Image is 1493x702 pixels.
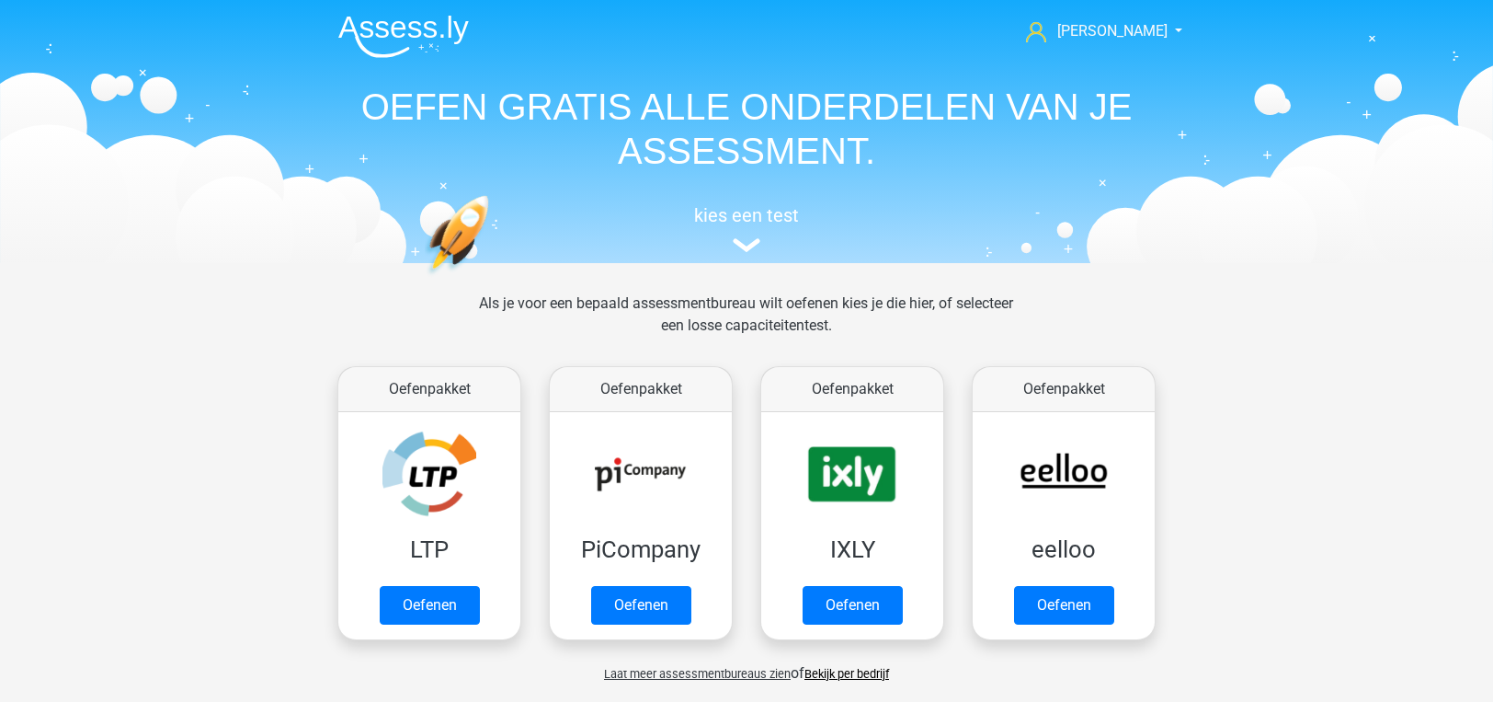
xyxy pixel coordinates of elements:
a: Oefenen [803,586,903,625]
a: Bekijk per bedrijf [804,667,889,681]
a: Oefenen [380,586,480,625]
a: Oefenen [1014,586,1114,625]
h1: OEFEN GRATIS ALLE ONDERDELEN VAN JE ASSESSMENT. [324,85,1169,173]
h5: kies een test [324,204,1169,226]
a: [PERSON_NAME] [1019,20,1169,42]
a: kies een test [324,204,1169,253]
img: assessment [733,238,760,252]
a: Oefenen [591,586,691,625]
div: of [324,648,1169,685]
span: Laat meer assessmentbureaus zien [604,667,791,681]
span: [PERSON_NAME] [1057,22,1168,40]
img: Assessly [338,15,469,58]
img: oefenen [425,195,560,362]
div: Als je voor een bepaald assessmentbureau wilt oefenen kies je die hier, of selecteer een losse ca... [464,293,1028,359]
